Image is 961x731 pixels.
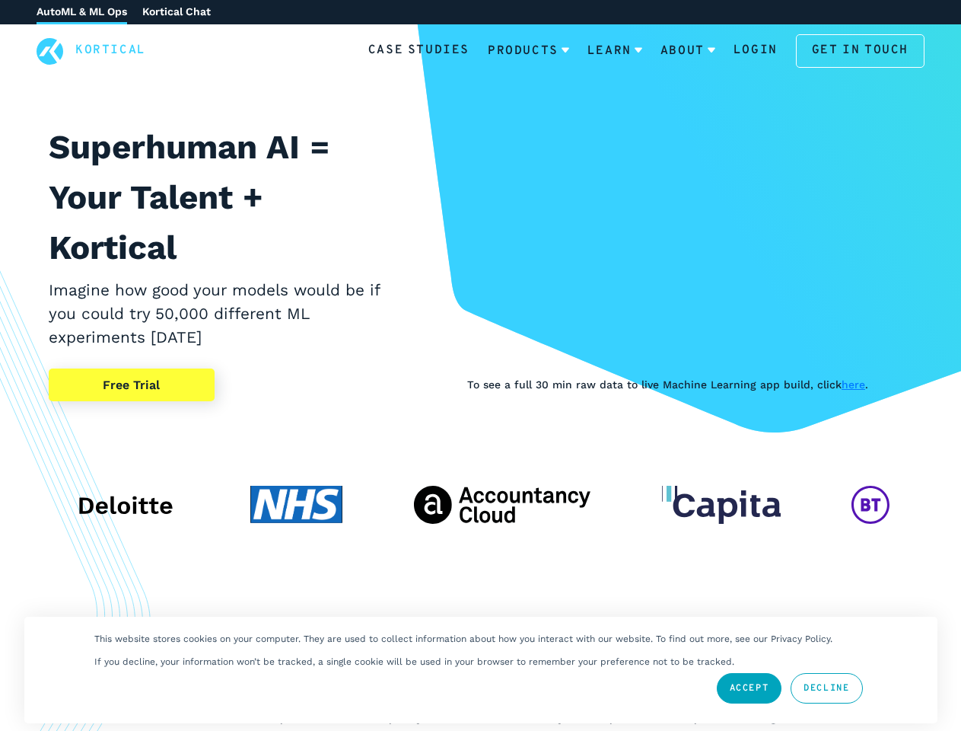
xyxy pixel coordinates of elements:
h2: Imagine how good your models would be if you could try 50,000 different ML experiments [DATE] [49,279,394,350]
a: Case Studies [368,41,469,61]
p: To see a full 30 min raw data to live Machine Learning app build, click . [467,376,912,393]
p: If you decline, your information won’t be tracked, a single cookie will be used in your browser t... [94,656,734,667]
a: here [842,378,865,391]
img: Deloitte client logo [72,486,179,524]
img: Capita client logo [662,486,781,524]
a: Decline [791,673,862,704]
p: This website stores cookies on your computer. They are used to collect information about how you ... [94,634,832,644]
img: BT Global Services client logo [851,486,889,524]
a: Learn [587,31,642,71]
iframe: YouTube video player [467,122,912,372]
h1: Superhuman AI = Your Talent + Kortical [49,122,394,273]
img: The Accountancy Cloud client logo [414,486,591,524]
a: Products [488,31,569,71]
a: Login [733,41,778,61]
a: Free Trial [49,369,215,402]
img: NHS client logo [250,486,343,524]
a: About [660,31,715,71]
a: Accept [717,673,782,704]
a: Kortical [75,41,146,61]
a: Get in touch [796,34,924,68]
